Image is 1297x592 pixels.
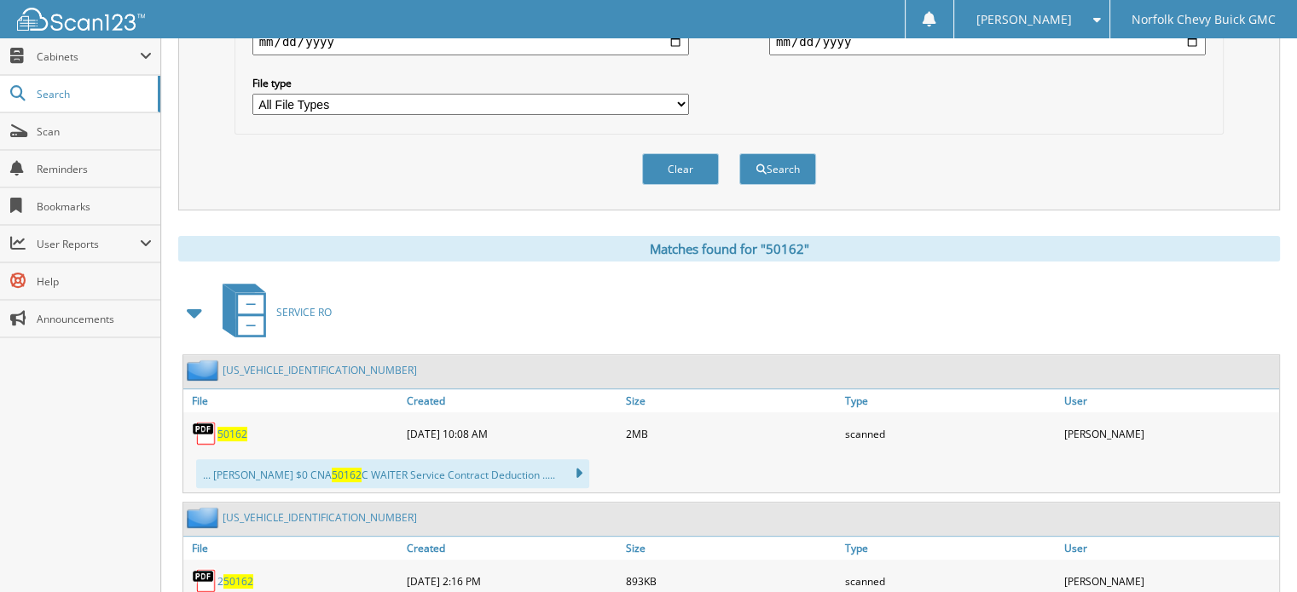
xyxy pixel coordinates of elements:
[1060,389,1279,412] a: User
[37,312,152,326] span: Announcements
[841,537,1060,560] a: Type
[187,507,223,528] img: folder2.png
[402,537,622,560] a: Created
[841,389,1060,412] a: Type
[212,279,332,346] a: SERVICE RO
[192,421,217,446] img: PDF.png
[37,199,152,214] span: Bookmarks
[196,459,589,488] div: ... [PERSON_NAME] $0 CNA C WAITER Service Contract Deduction .....
[223,510,417,525] a: [US_VEHICLE_IDENTIFICATION_NUMBER]
[223,574,253,589] span: 50162
[739,153,816,185] button: Search
[332,468,362,482] span: 50162
[37,237,140,251] span: User Reports
[37,87,149,101] span: Search
[178,236,1280,262] div: Matches found for "50162"
[1060,537,1279,560] a: User
[976,14,1071,25] span: [PERSON_NAME]
[402,417,622,451] div: [DATE] 10:08 AM
[183,389,402,412] a: File
[1212,510,1297,592] iframe: Chat Widget
[622,389,841,412] a: Size
[37,162,152,176] span: Reminders
[37,124,152,139] span: Scan
[402,389,622,412] a: Created
[276,305,332,319] span: SERVICE RO
[622,537,841,560] a: Size
[252,28,689,55] input: start
[187,359,223,381] img: folder2.png
[841,417,1060,451] div: scanned
[252,76,689,90] label: File type
[622,417,841,451] div: 2MB
[183,537,402,560] a: File
[223,363,417,377] a: [US_VEHICLE_IDENTIFICATION_NUMBER]
[37,49,140,64] span: Cabinets
[1132,14,1276,25] span: Norfolk Chevy Buick GMC
[642,153,719,185] button: Clear
[217,427,247,441] a: 50162
[17,8,145,31] img: scan123-logo-white.svg
[769,28,1206,55] input: end
[1060,417,1279,451] div: [PERSON_NAME]
[217,574,253,589] a: 250162
[37,274,152,289] span: Help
